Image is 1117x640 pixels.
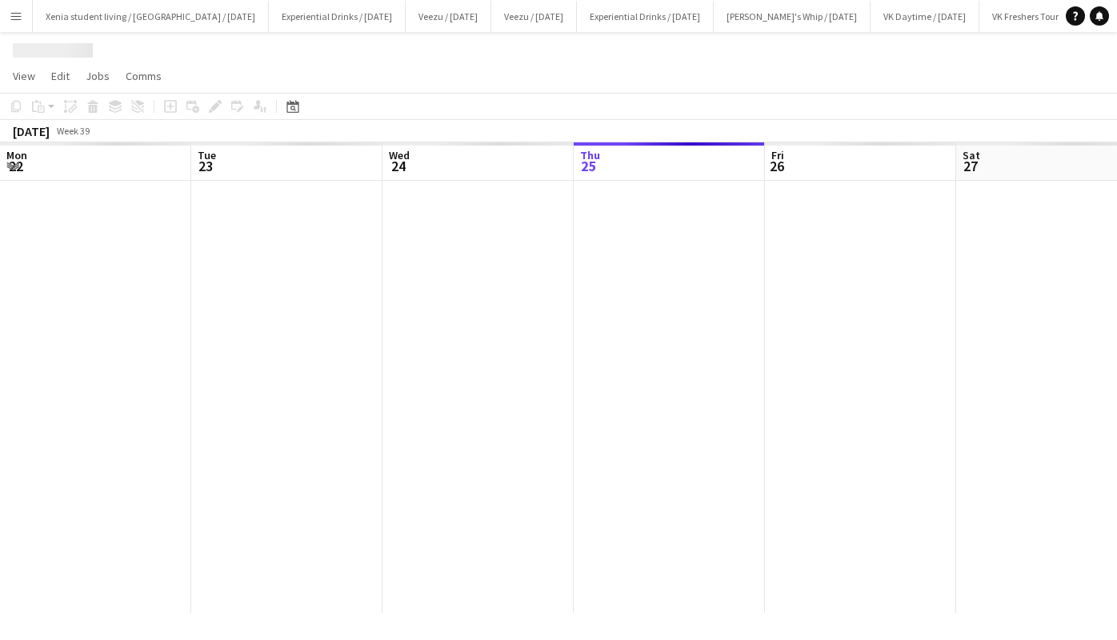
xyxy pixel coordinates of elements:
span: Sat [963,148,980,162]
button: Xenia student living / [GEOGRAPHIC_DATA] / [DATE] [33,1,269,32]
a: Edit [45,66,76,86]
span: Fri [771,148,784,162]
span: 22 [4,157,27,175]
div: [DATE] [13,123,50,139]
span: Comms [126,69,162,83]
span: Jobs [86,69,110,83]
span: 24 [386,157,410,175]
span: Mon [6,148,27,162]
button: Veezu / [DATE] [491,1,577,32]
span: Thu [580,148,600,162]
a: View [6,66,42,86]
span: 25 [578,157,600,175]
span: 23 [195,157,216,175]
button: VK Freshers Tour / [DATE] [979,1,1107,32]
span: Edit [51,69,70,83]
span: 27 [960,157,980,175]
span: Week 39 [53,125,93,137]
span: View [13,69,35,83]
span: 26 [769,157,784,175]
button: [PERSON_NAME]'s Whip / [DATE] [714,1,871,32]
button: Experiential Drinks / [DATE] [577,1,714,32]
button: Experiential Drinks / [DATE] [269,1,406,32]
button: VK Daytime / [DATE] [871,1,979,32]
a: Comms [119,66,168,86]
span: Tue [198,148,216,162]
span: Wed [389,148,410,162]
a: Jobs [79,66,116,86]
button: Veezu / [DATE] [406,1,491,32]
